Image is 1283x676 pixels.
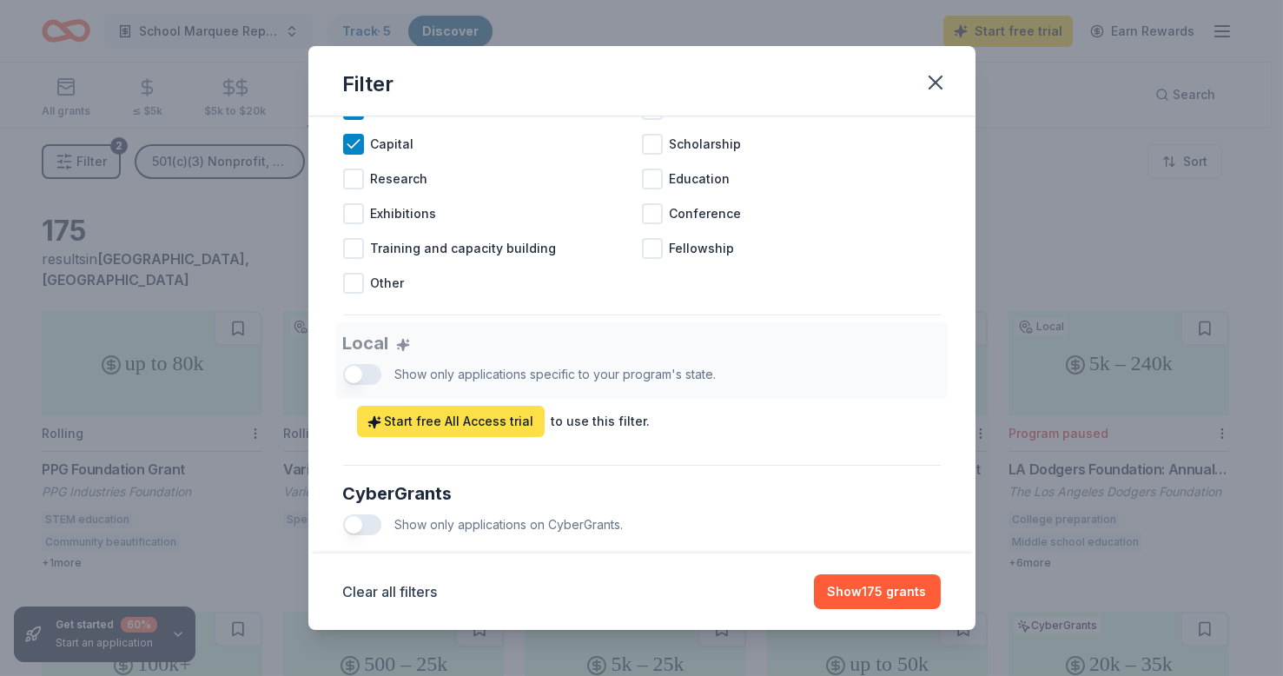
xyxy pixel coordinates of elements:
[670,134,742,155] span: Scholarship
[814,574,941,609] button: Show175 grants
[395,517,624,532] span: Show only applications on CyberGrants.
[343,581,438,602] button: Clear all filters
[367,411,534,432] span: Start free All Access trial
[343,480,941,507] div: CyberGrants
[371,273,405,294] span: Other
[371,169,428,189] span: Research
[371,134,414,155] span: Capital
[371,203,437,224] span: Exhibitions
[552,411,651,432] div: to use this filter.
[670,238,735,259] span: Fellowship
[343,70,394,98] div: Filter
[670,169,731,189] span: Education
[670,203,742,224] span: Conference
[357,406,545,437] a: Start free All Access trial
[371,238,557,259] span: Training and capacity building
